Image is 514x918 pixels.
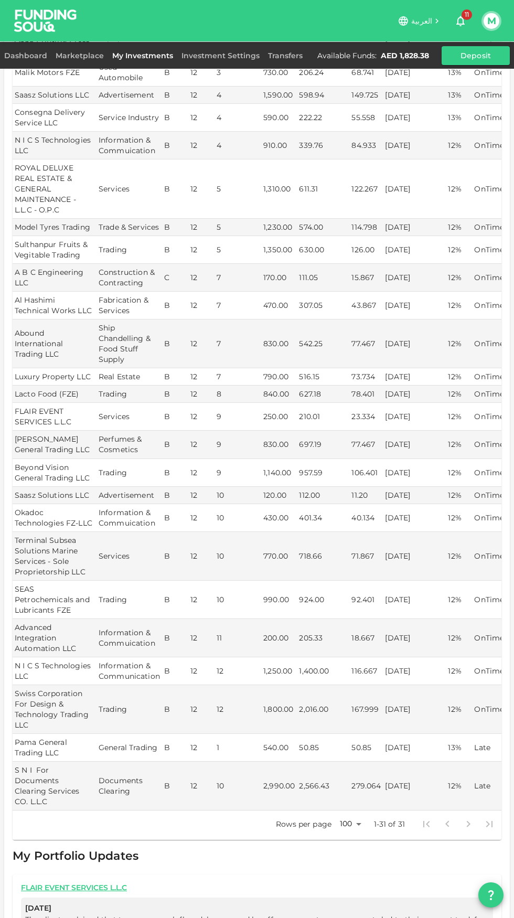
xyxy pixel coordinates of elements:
td: [DATE] [383,264,446,292]
td: OnTime [472,386,506,403]
td: [PERSON_NAME] General Trading LLC [13,431,97,458]
td: 5 [215,219,261,236]
td: 77.467 [349,319,383,368]
div: Available Funds : [317,51,377,60]
td: Late [472,734,506,762]
td: 12% [446,292,472,319]
td: Trading [97,581,162,619]
td: OnTime [472,685,506,734]
td: 92.401 [349,581,383,619]
td: 5 [215,159,261,219]
td: 1,310.00 [261,159,297,219]
td: [DATE] [383,104,446,132]
td: Services [97,403,162,431]
span: 11 [462,9,472,20]
td: OnTime [472,487,506,504]
td: [DATE] [383,368,446,386]
td: 23.334 [349,403,383,431]
td: SEAS Petrochemicals and Lubricants FZE [13,581,97,619]
td: Saasz Solutions LLC [13,87,97,104]
td: 7 [215,292,261,319]
td: B [162,459,188,487]
td: 12% [446,319,472,368]
td: Model Tyres Trading [13,219,97,236]
td: 111.05 [297,264,349,292]
td: 12 [188,219,215,236]
td: 114.798 [349,219,383,236]
td: 12% [446,685,472,734]
td: OnTime [472,159,506,219]
td: 12 [188,319,215,368]
td: 10 [215,487,261,504]
td: 222.22 [297,104,349,132]
td: [DATE] [383,386,446,403]
td: Late [472,762,506,810]
td: 1,230.00 [261,219,297,236]
td: 574.00 [297,219,349,236]
td: 990.00 [261,581,297,619]
td: Consegna Delivery Service LLC [13,104,97,132]
td: 590.00 [261,104,297,132]
td: Terminal Subsea Solutions Marine Services - Sole Proprietorship LLC [13,532,97,581]
td: Advanced Integration Automation LLC [13,619,97,657]
td: B [162,431,188,458]
td: [DATE] [383,292,446,319]
td: 10 [215,504,261,532]
td: 40.134 [349,504,383,532]
td: Advertisement [97,487,162,504]
td: 12 [188,734,215,762]
td: 957.59 [297,459,349,487]
td: 122.267 [349,159,383,219]
td: 516.15 [297,368,349,386]
td: [DATE] [383,685,446,734]
td: 627.18 [297,386,349,403]
td: 12 [188,368,215,386]
td: 630.00 [297,236,349,264]
td: OnTime [472,319,506,368]
td: Services [97,532,162,581]
td: 149.725 [349,87,383,104]
td: 12 [215,657,261,685]
td: 598.94 [297,87,349,104]
button: 11 [450,10,471,31]
td: [DATE] [383,159,446,219]
td: 12% [446,459,472,487]
span: [DATE] [25,902,489,915]
td: 4 [215,87,261,104]
td: OnTime [472,504,506,532]
td: 13% [446,734,472,762]
td: Information & Commuication [97,619,162,657]
td: Services [97,159,162,219]
td: 55.558 [349,104,383,132]
td: 718.66 [297,532,349,581]
td: B [162,581,188,619]
td: 12 [188,762,215,810]
td: [DATE] [383,431,446,458]
td: 1,140.00 [261,459,297,487]
td: [DATE] [383,403,446,431]
td: 12% [446,132,472,159]
td: 12% [446,219,472,236]
td: Documents Clearing [97,762,162,810]
td: 15.867 [349,264,383,292]
td: OnTime [472,104,506,132]
td: OnTime [472,657,506,685]
td: 68.741 [349,59,383,87]
td: [DATE] [383,236,446,264]
td: [DATE] [383,762,446,810]
td: 12% [446,762,472,810]
td: 1 [215,734,261,762]
td: 13% [446,87,472,104]
td: Trading [97,685,162,734]
td: B [162,504,188,532]
td: OnTime [472,581,506,619]
td: 279.064 [349,762,383,810]
td: 540.00 [261,734,297,762]
td: 3 [215,59,261,87]
td: B [162,685,188,734]
td: 840.00 [261,386,297,403]
td: B [162,386,188,403]
td: 12% [446,487,472,504]
td: 12% [446,264,472,292]
td: [DATE] [383,459,446,487]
